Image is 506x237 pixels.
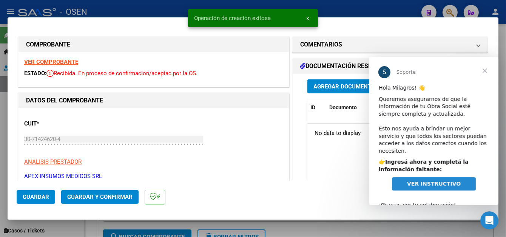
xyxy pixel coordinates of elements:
span: x [306,15,309,22]
datatable-header-cell: Documento [326,99,383,116]
button: x [300,11,315,25]
mat-expansion-panel-header: DOCUMENTACIÓN RESPALDATORIA [293,59,487,74]
iframe: Intercom live chat mensaje [369,57,498,205]
mat-expansion-panel-header: COMENTARIOS [293,37,487,52]
h1: DOCUMENTACIÓN RESPALDATORIA [300,62,410,71]
button: Agregar Documento [307,79,381,93]
span: ID [310,104,315,110]
span: Operación de creación exitosa [194,14,271,22]
span: Guardar y Confirmar [67,194,133,200]
p: APEX INSUMOS MEDICOS SRL [24,172,283,181]
div: No data to display [307,124,470,143]
span: Recibida. En proceso de confirmacion/aceptac por la OS. [46,70,197,77]
span: ESTADO: [24,70,46,77]
span: ANALISIS PRESTADOR [24,158,82,165]
strong: DATOS DEL COMPROBANTE [26,97,103,104]
a: VER COMPROBANTE [24,59,78,65]
datatable-header-cell: ID [307,99,326,116]
div: DOCUMENTACIÓN RESPALDATORIA [293,74,487,231]
button: Guardar y Confirmar [61,190,139,204]
span: Agregar Documento [313,83,375,90]
span: Guardar [23,194,49,200]
span: Documento [329,104,357,110]
div: ¡Gracias por tu colaboración! ​ [9,137,120,159]
strong: COMPROBANTE [26,41,70,48]
p: CUIT [24,119,102,128]
button: Guardar [17,190,55,204]
iframe: Intercom live chat [480,211,498,229]
h1: COMENTARIOS [300,40,342,49]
